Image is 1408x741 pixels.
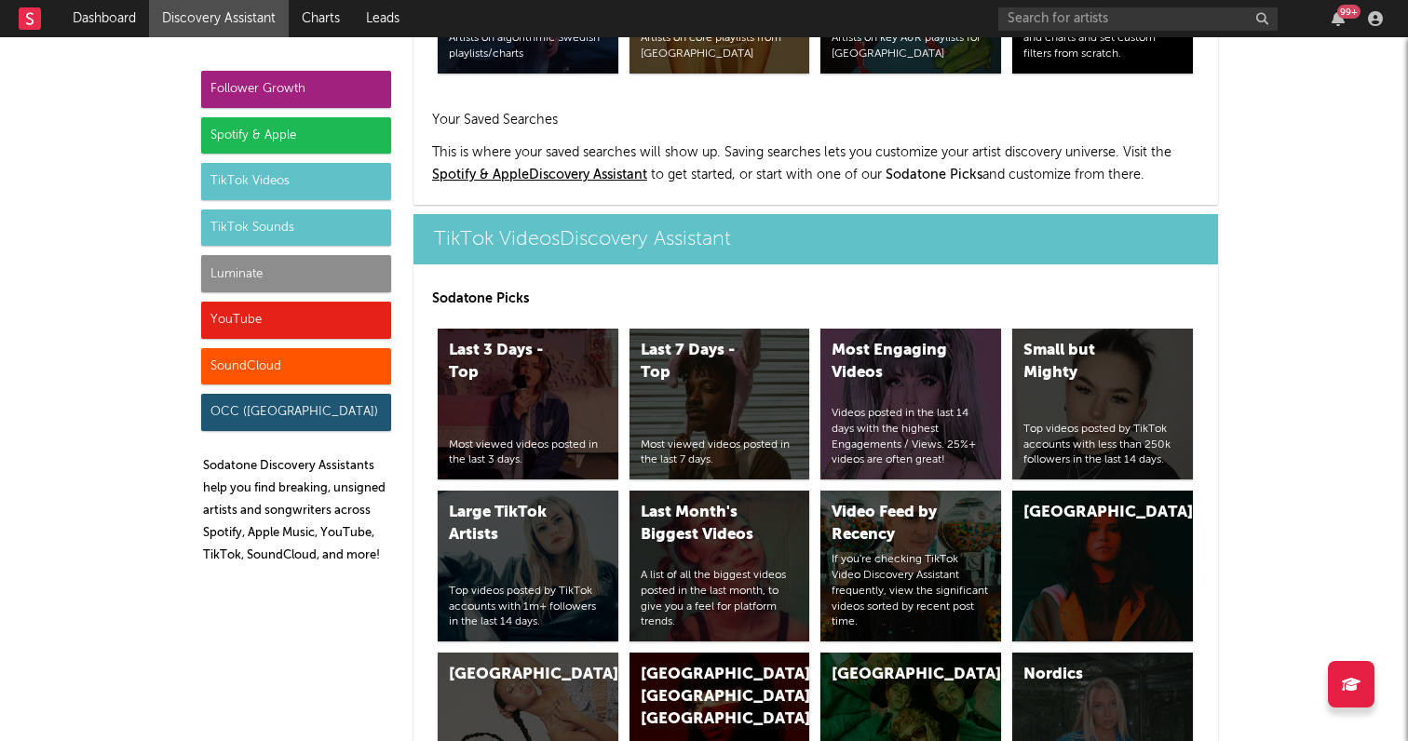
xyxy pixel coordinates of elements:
button: 99+ [1332,11,1345,26]
div: OCC ([GEOGRAPHIC_DATA]) [201,394,391,431]
div: Small but Mighty [1023,340,1150,384]
div: TikTok Sounds [201,209,391,247]
div: Last 3 Days - Top [449,340,575,384]
div: TikTok Videos [201,163,391,200]
div: Select your favorite playlists and charts and set custom filters from scratch. [1023,15,1182,61]
div: If you're checking TikTok Video Discovery Assistant frequently, view the significant videos sorte... [832,552,990,630]
a: Large TikTok ArtistsTop videos posted by TikTok accounts with 1m+ followers in the last 14 days. [438,491,618,641]
div: [GEOGRAPHIC_DATA] [832,664,958,686]
div: Large TikTok Artists [449,502,575,546]
a: Spotify & AppleDiscovery Assistant [432,168,647,182]
a: [GEOGRAPHIC_DATA] [1012,491,1193,641]
div: YouTube [201,302,391,339]
p: This is where your saved searches will show up. Saving searches lets you customize your artist di... [432,141,1199,186]
div: Videos posted in the last 14 days with the highest Engagements / Views. 25%+ videos are often great! [832,406,990,468]
div: Follower Growth [201,71,391,108]
div: Nordics [1023,664,1150,686]
div: Top videos posted by TikTok accounts with less than 250k followers in the last 14 days. [1023,422,1182,468]
div: Most Engaging Videos [832,340,958,384]
div: Luminate [201,255,391,292]
p: Sodatone Picks [432,288,1199,310]
a: Most Engaging VideosVideos posted in the last 14 days with the highest Engagements / Views. 25%+ ... [820,329,1001,479]
input: Search for artists [998,7,1278,31]
div: A list of all the biggest videos posted in the last month, to give you a feel for platform trends. [641,568,799,630]
a: Last Month's Biggest VideosA list of all the biggest videos posted in the last month, to give you... [630,491,810,641]
div: Artists on key A&R playlists for [GEOGRAPHIC_DATA] [832,31,990,62]
div: Video Feed by Recency [832,502,958,546]
div: [GEOGRAPHIC_DATA] [1023,502,1150,524]
div: [GEOGRAPHIC_DATA], [GEOGRAPHIC_DATA], [GEOGRAPHIC_DATA] [641,664,767,731]
a: Last 3 Days - TopMost viewed videos posted in the last 3 days. [438,329,618,479]
a: TikTok VideosDiscovery Assistant [413,214,1218,264]
div: Artists on algorithmic Swedish playlists/charts [449,31,607,62]
div: Most viewed videos posted in the last 7 days. [641,438,799,469]
div: Most viewed videos posted in the last 3 days. [449,438,607,469]
a: Video Feed by RecencyIf you're checking TikTok Video Discovery Assistant frequently, view the sig... [820,491,1001,641]
div: Last 7 Days - Top [641,340,767,384]
a: Last 7 Days - TopMost viewed videos posted in the last 7 days. [630,329,810,479]
div: [GEOGRAPHIC_DATA] [449,664,575,686]
div: 99 + [1337,5,1361,19]
div: SoundCloud [201,348,391,385]
div: Last Month's Biggest Videos [641,502,767,546]
p: Sodatone Discovery Assistants help you find breaking, unsigned artists and songwriters across Spo... [203,455,391,567]
div: Artists on core playlists from [GEOGRAPHIC_DATA] [641,31,799,62]
h2: Your Saved Searches [432,109,1199,131]
div: Top videos posted by TikTok accounts with 1m+ followers in the last 14 days. [449,584,607,630]
a: Small but MightyTop videos posted by TikTok accounts with less than 250k followers in the last 14... [1012,329,1193,479]
span: Sodatone Picks [886,168,982,182]
div: Spotify & Apple [201,117,391,155]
